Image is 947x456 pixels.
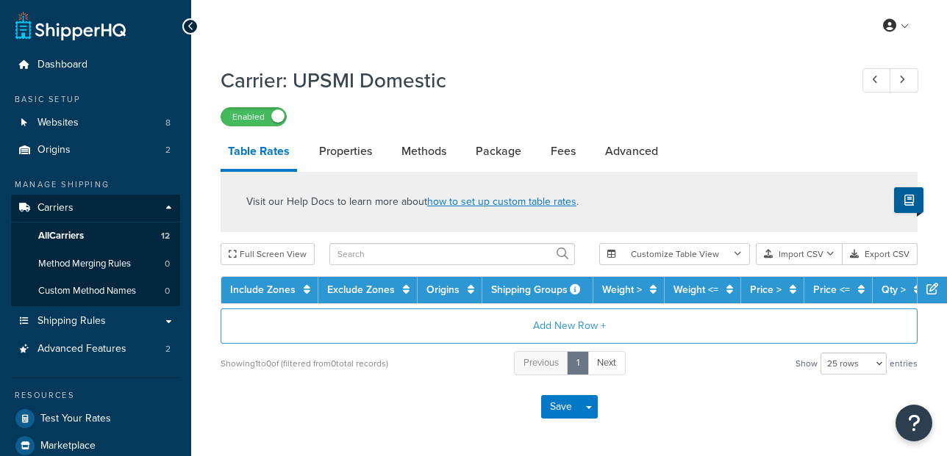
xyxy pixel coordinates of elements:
a: Weight > [602,282,642,297]
input: Search [329,243,575,265]
span: Show [796,353,818,374]
div: Manage Shipping [11,178,180,191]
span: 12 [161,230,170,242]
a: Exclude Zones [327,282,395,297]
span: Dashboard [37,59,87,71]
p: Visit our Help Docs to learn more about . [246,194,579,210]
span: Marketplace [40,440,96,452]
span: Next [597,355,616,369]
a: Fees [543,134,583,169]
a: Previous Record [862,68,891,93]
a: Package [468,134,529,169]
a: Next [587,351,626,375]
button: Import CSV [756,243,843,265]
span: All Carriers [38,230,84,242]
button: Customize Table View [599,243,750,265]
span: Origins [37,144,71,156]
li: Carriers [11,195,180,306]
a: AllCarriers12 [11,222,180,250]
a: Custom Method Names0 [11,278,180,305]
a: how to set up custom table rates [427,194,576,209]
li: Websites [11,109,180,137]
a: Next Record [890,68,918,93]
span: entries [890,353,918,374]
a: Dashboard [11,51,180,79]
span: 2 [165,343,171,355]
span: Shipping Rules [37,315,106,327]
li: Custom Method Names [11,278,180,305]
a: Origins [426,282,460,297]
li: Origins [11,137,180,164]
span: Method Merging Rules [38,258,131,270]
button: Add New Row + [221,308,918,344]
a: Advanced [598,134,665,169]
span: Previous [523,355,559,369]
a: Qty > [882,282,906,297]
a: Origins2 [11,137,180,164]
li: Method Merging Rules [11,250,180,278]
label: Enabled [221,108,286,126]
span: Custom Method Names [38,285,136,297]
a: 1 [567,351,589,375]
button: Export CSV [843,243,918,265]
a: Include Zones [230,282,296,297]
a: Properties [312,134,379,169]
a: Advanced Features2 [11,336,180,363]
a: Price > [750,282,782,297]
button: Full Screen View [221,243,315,265]
div: Showing 1 to 0 of (filtered from 0 total records) [221,353,388,374]
a: Shipping Rules [11,308,180,335]
div: Resources [11,389,180,402]
span: 0 [165,258,170,270]
a: Previous [514,351,568,375]
a: Weight <= [673,282,718,297]
a: Table Rates [221,134,297,172]
a: Test Your Rates [11,405,180,432]
span: 2 [165,144,171,156]
span: 0 [165,285,170,297]
a: Price <= [813,282,850,297]
div: Basic Setup [11,93,180,106]
span: Test Your Rates [40,413,111,425]
a: Method Merging Rules0 [11,250,180,278]
button: Save [541,395,581,419]
span: Carriers [37,202,74,214]
li: Advanced Features [11,336,180,363]
th: Shipping Groups [482,277,593,303]
h1: Carrier: UPSMI Domestic [221,66,835,95]
span: Advanced Features [37,343,126,355]
span: 8 [165,117,171,129]
span: Websites [37,117,79,129]
a: Websites8 [11,109,180,137]
a: Carriers [11,195,180,222]
button: Show Help Docs [894,187,923,213]
button: Open Resource Center [896,405,932,441]
a: Methods [394,134,454,169]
